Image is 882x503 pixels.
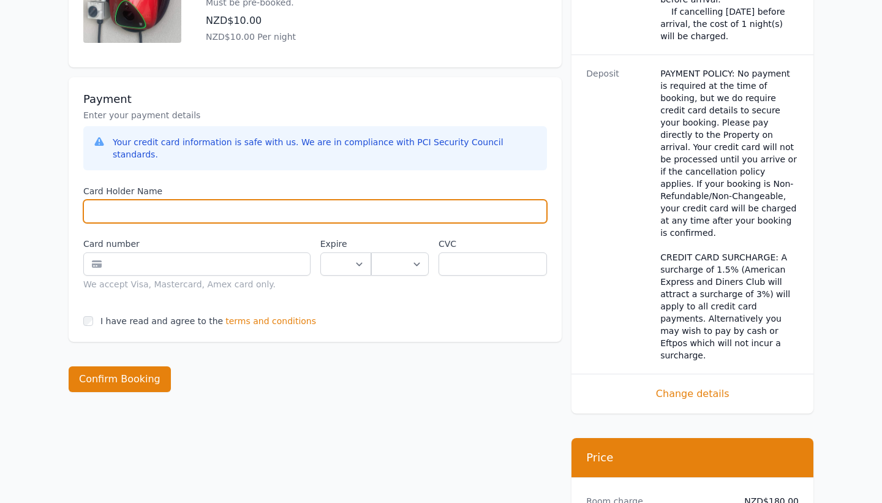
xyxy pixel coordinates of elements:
span: terms and conditions [225,315,316,327]
p: NZD$10.00 [206,13,469,28]
h3: Payment [83,92,547,107]
dd: PAYMENT POLICY: No payment is required at the time of booking, but we do require credit card deta... [660,67,799,361]
div: Your credit card information is safe with us. We are in compliance with PCI Security Council stan... [113,136,537,161]
div: We accept Visa, Mastercard, Amex card only. [83,278,311,290]
label: . [371,238,429,250]
p: NZD$10.00 Per night [206,31,469,43]
h3: Price [586,450,799,465]
p: Enter your payment details [83,109,547,121]
span: Change details [586,387,799,401]
dt: Deposit [586,67,650,361]
label: Expire [320,238,371,250]
label: CVC [439,238,547,250]
label: Card number [83,238,311,250]
label: Card Holder Name [83,185,547,197]
label: I have read and agree to the [100,316,223,326]
button: Confirm Booking [69,366,171,392]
